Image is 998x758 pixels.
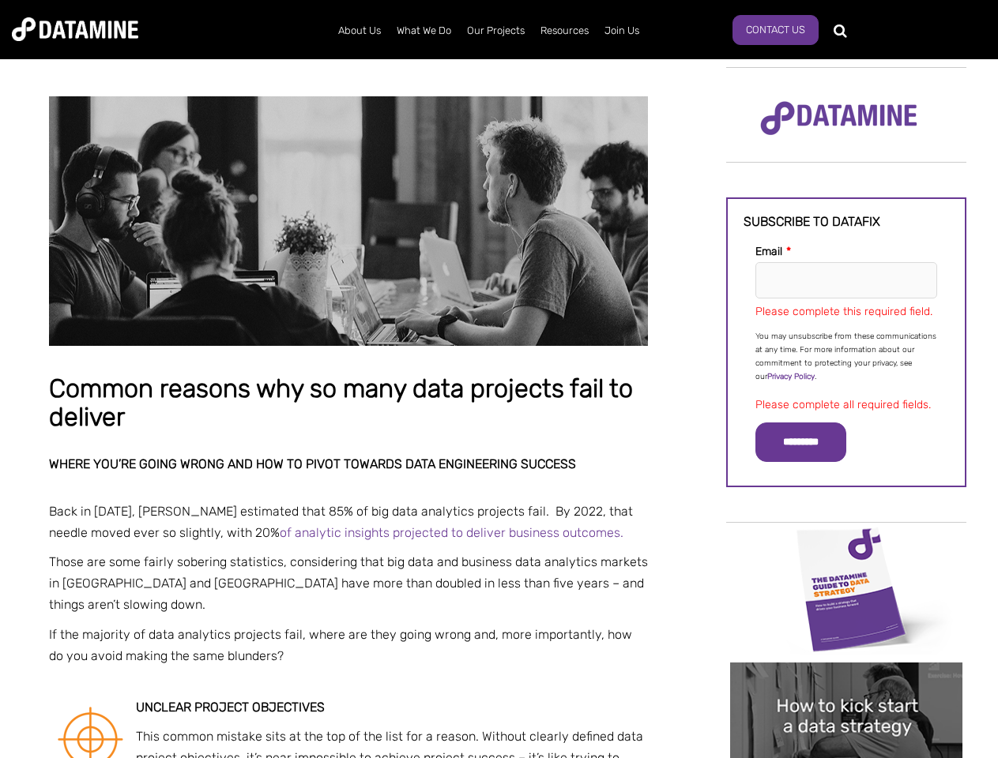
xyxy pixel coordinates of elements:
p: Those are some fairly sobering statistics, considering that big data and business data analytics ... [49,551,648,616]
a: Contact Us [732,15,819,45]
a: What We Do [389,10,459,51]
a: Our Projects [459,10,533,51]
img: Datamine Logo No Strapline - Purple [750,91,928,146]
img: Data Strategy Cover thumbnail [730,524,962,655]
h2: Where you’re going wrong and how to pivot towards data engineering success [49,457,648,471]
a: Join Us [597,10,647,51]
label: Please complete all required fields. [755,398,931,411]
img: Datamine [12,17,138,41]
img: Common reasons why so many data projects fail to deliver [49,96,648,346]
a: About Us [330,10,389,51]
p: You may unsubscribe from these communications at any time. For more information about our commitm... [755,330,937,384]
p: Back in [DATE], [PERSON_NAME] estimated that 85% of big data analytics projects fail. By 2022, th... [49,501,648,543]
p: If the majority of data analytics projects fail, where are they going wrong and, more importantly... [49,624,648,666]
a: of analytic insights projected to deliver business outcomes. [280,525,623,540]
label: Please complete this required field. [755,305,932,318]
a: Resources [533,10,597,51]
h3: Subscribe to datafix [744,215,949,229]
strong: Unclear project objectives [136,700,325,715]
a: Privacy Policy [767,372,815,381]
h1: Common reasons why so many data projects fail to deliver [49,375,648,431]
span: Email [755,245,782,258]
